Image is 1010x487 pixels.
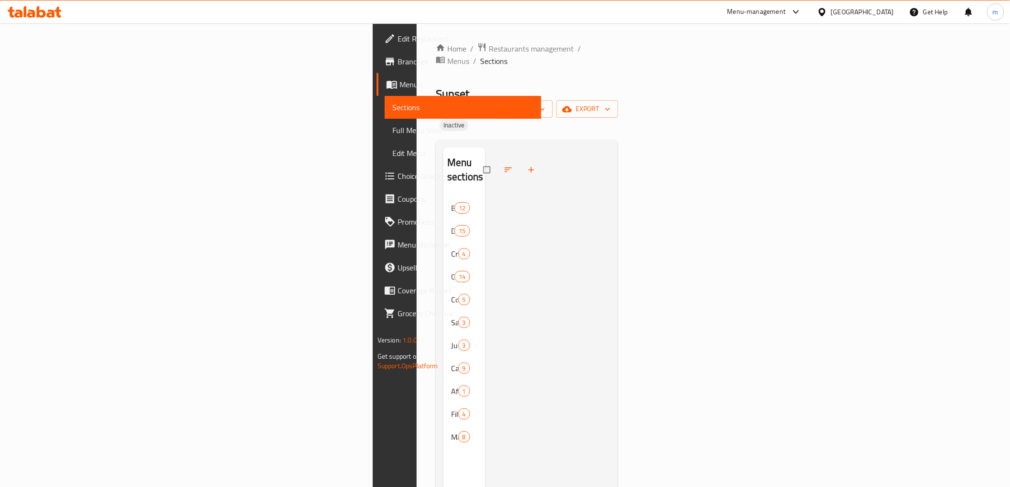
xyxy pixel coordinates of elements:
span: Croissant [451,248,458,259]
span: Select all sections [478,161,498,179]
span: export [564,103,610,115]
div: items [458,294,470,305]
span: Menus [400,79,534,90]
span: m [993,7,999,17]
span: 15 [455,227,469,236]
span: Edit Restaurant [398,33,534,44]
span: 1.0.0 [402,334,417,346]
span: Afternoon tea [451,385,458,397]
span: Coffee [451,271,454,282]
span: Filtered Coffee [451,408,458,420]
a: Sections [385,96,541,119]
div: items [458,385,470,397]
div: Dessert15 [443,219,485,242]
div: items [458,431,470,443]
div: items [458,363,470,374]
div: Afternoon tea1 [443,380,485,403]
div: Filtered Coffee4 [443,403,485,425]
a: Branches [377,50,541,73]
span: 5 [459,295,470,304]
a: Menus [377,73,541,96]
span: import [499,103,545,115]
a: Coverage Report [377,279,541,302]
span: Choice Groups [398,170,534,182]
span: Branches [398,56,534,67]
span: Cold Drinks [451,294,458,305]
span: 8 [459,433,470,442]
li: / [578,43,581,54]
span: Upsell [398,262,534,273]
div: items [458,408,470,420]
span: 3 [459,318,470,327]
div: items [458,317,470,328]
span: Full Menu View [392,124,534,136]
nav: Menu sections [443,193,485,452]
span: Promotions [398,216,534,228]
div: Croissant4 [443,242,485,265]
div: Juice & Water3 [443,334,485,357]
div: items [458,248,470,259]
span: 1 [459,387,470,396]
div: Matcha8 [443,425,485,448]
div: Coffee14 [443,265,485,288]
a: Choice Groups [377,165,541,187]
a: Support.OpsPlatform [378,360,438,372]
button: import [492,100,553,118]
a: Promotions [377,210,541,233]
span: Juice & Water [451,340,458,351]
a: Grocery Checklist [377,302,541,325]
a: Edit Restaurant [377,27,541,50]
span: Version: [378,334,401,346]
div: [GEOGRAPHIC_DATA] [831,7,894,17]
span: Coupons [398,193,534,205]
div: Menu-management [727,6,786,18]
span: Dessert [451,225,454,237]
a: Edit Menu [385,142,541,165]
span: Cake [451,363,458,374]
a: Menu disclaimer [377,233,541,256]
div: items [454,202,470,214]
span: Breakfast [451,202,454,214]
button: Add section [521,159,544,180]
a: Upsell [377,256,541,279]
a: Coupons [377,187,541,210]
span: Grocery Checklist [398,308,534,319]
div: Breakfast12 [443,197,485,219]
span: Matcha [451,431,458,443]
span: 4 [459,410,470,419]
div: Cake9 [443,357,485,380]
span: 3 [459,341,470,350]
span: 14 [455,272,469,281]
span: 4 [459,249,470,259]
span: Edit Menu [392,147,534,159]
span: Sections [392,102,534,113]
span: 12 [455,204,469,213]
div: items [454,225,470,237]
span: Get support on: [378,350,421,363]
a: Full Menu View [385,119,541,142]
div: Sandwich3 [443,311,485,334]
span: Sandwich [451,317,458,328]
span: 9 [459,364,470,373]
span: Menu disclaimer [398,239,534,250]
span: Coverage Report [398,285,534,296]
button: export [557,100,618,118]
div: Cold Drinks5 [443,288,485,311]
